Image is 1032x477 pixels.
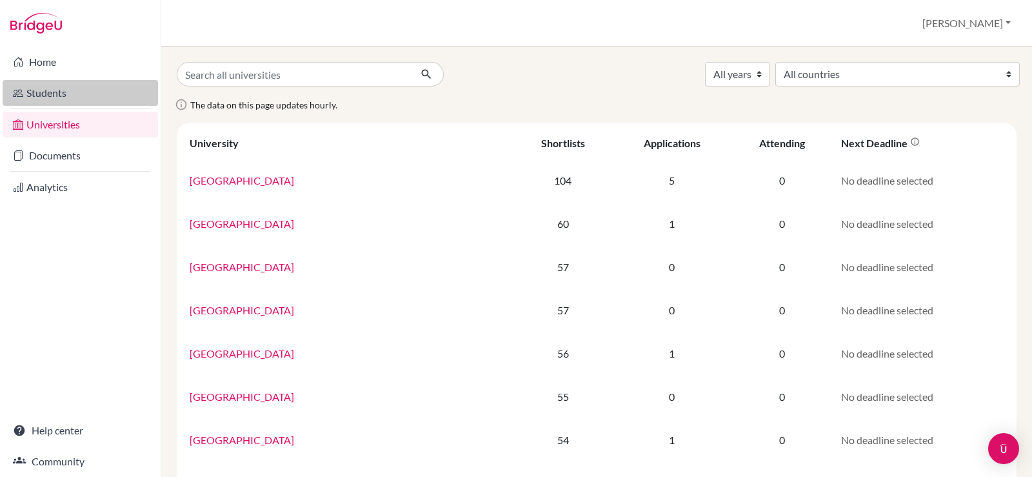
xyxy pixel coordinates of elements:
[612,159,731,202] td: 5
[917,11,1017,36] button: [PERSON_NAME]
[841,391,933,403] span: No deadline selected
[182,128,514,159] th: University
[514,245,612,289] td: 57
[514,375,612,418] td: 55
[190,174,294,187] a: [GEOGRAPHIC_DATA]
[988,433,1019,464] div: Open Intercom Messenger
[190,347,294,360] a: [GEOGRAPHIC_DATA]
[514,289,612,332] td: 57
[759,137,805,149] div: Attending
[3,449,158,474] a: Community
[731,159,833,202] td: 0
[731,245,833,289] td: 0
[3,143,158,168] a: Documents
[514,202,612,245] td: 60
[731,202,833,245] td: 0
[3,112,158,137] a: Universities
[514,418,612,462] td: 54
[841,347,933,360] span: No deadline selected
[612,245,731,289] td: 0
[190,218,294,230] a: [GEOGRAPHIC_DATA]
[841,174,933,187] span: No deadline selected
[3,49,158,75] a: Home
[612,375,731,418] td: 0
[514,332,612,375] td: 56
[190,261,294,273] a: [GEOGRAPHIC_DATA]
[3,80,158,106] a: Students
[731,418,833,462] td: 0
[731,289,833,332] td: 0
[644,137,700,149] div: Applications
[10,13,62,34] img: Bridge-U
[190,434,294,446] a: [GEOGRAPHIC_DATA]
[190,99,337,110] span: The data on this page updates hourly.
[612,289,731,332] td: 0
[841,261,933,273] span: No deadline selected
[3,418,158,443] a: Help center
[841,304,933,316] span: No deadline selected
[190,391,294,403] a: [GEOGRAPHIC_DATA]
[841,218,933,230] span: No deadline selected
[514,159,612,202] td: 104
[177,62,410,86] input: Search all universities
[3,174,158,200] a: Analytics
[612,332,731,375] td: 1
[841,137,920,149] div: Next deadline
[541,137,585,149] div: Shortlists
[731,375,833,418] td: 0
[612,202,731,245] td: 1
[841,434,933,446] span: No deadline selected
[731,332,833,375] td: 0
[190,304,294,316] a: [GEOGRAPHIC_DATA]
[612,418,731,462] td: 1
